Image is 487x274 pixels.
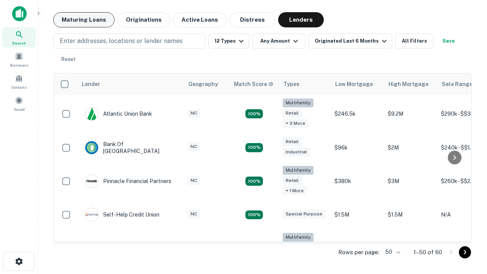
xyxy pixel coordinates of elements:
img: picture [85,107,98,120]
div: Capitalize uses an advanced AI algorithm to match your search with the best lender. The match sco... [234,80,274,88]
div: Retail [283,137,302,146]
div: Geography [188,80,218,89]
button: Any Amount [252,33,306,49]
td: $380k [331,162,384,201]
p: Enter addresses, locations or lender names [60,37,183,46]
td: $2M [384,133,437,162]
div: Sale Range [442,80,473,89]
button: Maturing Loans [53,12,115,27]
button: Enter addresses, locations or lender names [53,33,205,49]
td: $246.5k [331,95,384,133]
button: Distress [229,12,275,27]
div: Multifamily [283,233,314,242]
button: All Filters [395,33,433,49]
button: Lenders [278,12,324,27]
td: $246k [331,229,384,268]
button: Originations [118,12,170,27]
img: picture [85,208,98,221]
div: Originated Last 6 Months [315,37,389,46]
a: Search [2,27,36,48]
div: Industrial [283,148,310,156]
div: NC [188,109,200,118]
div: 50 [382,247,401,258]
div: Pinnacle Financial Partners [85,174,171,188]
th: Capitalize uses an advanced AI algorithm to match your search with the best lender. The match sco... [229,73,279,95]
p: 1–50 of 60 [414,248,442,257]
div: NC [188,210,200,218]
img: picture [85,175,98,188]
div: Lender [82,80,100,89]
div: Low Mortgage [335,80,373,89]
td: $9.2M [384,95,437,133]
h6: Match Score [234,80,272,88]
td: $1.5M [331,200,384,229]
button: Go to next page [459,246,471,258]
span: Search [12,40,26,46]
th: Geography [184,73,229,95]
div: + 1 more [283,186,307,195]
div: High Mortgage [388,80,428,89]
div: Multifamily [283,166,314,175]
td: $96k [331,133,384,162]
td: $3.2M [384,229,437,268]
td: $3M [384,162,437,201]
button: Active Loans [173,12,226,27]
button: Originated Last 6 Months [309,33,392,49]
iframe: Chat Widget [449,213,487,250]
span: Contacts [11,84,27,90]
div: Matching Properties: 11, hasApolloMatch: undefined [245,210,263,220]
div: Matching Properties: 15, hasApolloMatch: undefined [245,143,263,152]
a: Borrowers [2,49,36,70]
div: Special Purpose [283,210,325,218]
div: Bank Of [GEOGRAPHIC_DATA] [85,141,176,155]
button: Save your search to get updates of matches that match your search criteria. [436,33,461,49]
div: The Fidelity Bank [85,242,146,255]
img: picture [85,141,98,154]
div: NC [188,176,200,185]
p: Rows per page: [338,248,379,257]
div: Types [283,80,299,89]
div: Atlantic Union Bank [85,107,152,121]
th: Types [279,73,331,95]
div: Multifamily [283,99,314,107]
th: Lender [77,73,184,95]
div: Self-help Credit Union [85,208,159,221]
td: $1.5M [384,200,437,229]
div: + 3 more [283,119,308,128]
a: Contacts [2,71,36,92]
button: 12 Types [208,33,249,49]
img: capitalize-icon.png [12,6,27,21]
button: Reset [56,52,81,67]
div: NC [188,142,200,151]
div: Matching Properties: 17, hasApolloMatch: undefined [245,177,263,186]
a: Saved [2,93,36,114]
th: Low Mortgage [331,73,384,95]
th: High Mortgage [384,73,437,95]
span: Borrowers [10,62,28,68]
span: Saved [14,106,25,112]
div: Retail [283,176,302,185]
div: Matching Properties: 10, hasApolloMatch: undefined [245,109,263,118]
div: Retail [283,109,302,118]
